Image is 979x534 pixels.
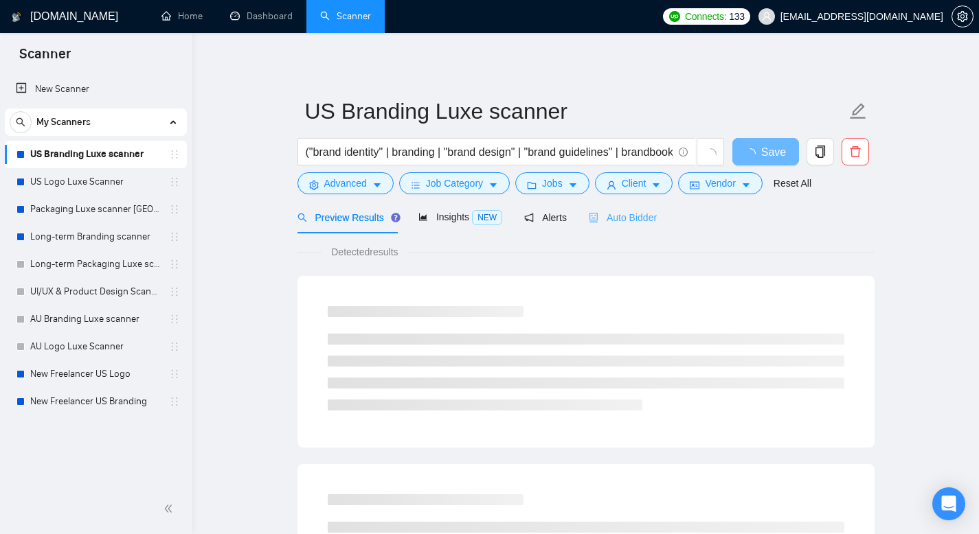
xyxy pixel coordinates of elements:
[952,5,974,27] button: setting
[527,180,537,190] span: folder
[774,176,811,191] a: Reset All
[305,94,846,128] input: Scanner name...
[807,146,833,158] span: copy
[568,180,578,190] span: caret-down
[524,213,534,222] span: notification
[729,9,744,24] span: 133
[745,148,761,159] span: loading
[12,6,21,28] img: logo
[169,369,180,380] span: holder
[164,502,177,515] span: double-left
[732,138,799,165] button: Save
[372,180,382,190] span: caret-down
[488,180,498,190] span: caret-down
[322,244,407,259] span: Detected results
[30,223,161,251] a: Long-term Branding scanner
[169,259,180,270] span: holder
[705,176,735,191] span: Vendor
[622,176,646,191] span: Client
[741,180,751,190] span: caret-down
[30,168,161,196] a: US Logo Luxe Scanner
[542,176,563,191] span: Jobs
[411,180,420,190] span: bars
[651,180,661,190] span: caret-down
[669,11,680,22] img: upwork-logo.png
[524,212,567,223] span: Alerts
[30,141,161,168] a: US Branding Luxe scanner
[761,143,786,161] span: Save
[309,180,319,190] span: setting
[595,172,673,194] button: userClientcaret-down
[8,44,82,73] span: Scanner
[390,211,402,224] div: Tooltip anchor
[10,117,31,127] span: search
[169,314,180,325] span: holder
[169,176,180,187] span: holder
[30,333,161,360] a: AU Logo Luxe Scanner
[169,149,180,160] span: holder
[169,204,180,215] span: holder
[5,76,187,103] li: New Scanner
[472,210,502,225] span: NEW
[169,341,180,352] span: holder
[679,148,688,156] span: info-circle
[399,172,510,194] button: barsJob Categorycaret-down
[30,278,161,305] a: UI/UX & Product Design Scanner
[690,180,699,190] span: idcard
[932,487,965,520] div: Open Intercom Messenger
[685,9,726,24] span: Connects:
[515,172,589,194] button: folderJobscaret-down
[297,213,307,222] span: search
[952,11,973,22] span: setting
[297,172,394,194] button: settingAdvancedcaret-down
[297,212,396,223] span: Preview Results
[589,212,657,223] span: Auto Bidder
[426,176,483,191] span: Job Category
[807,138,834,165] button: copy
[36,108,91,136] span: My Scanners
[16,76,176,103] a: New Scanner
[842,138,869,165] button: delete
[849,102,867,120] span: edit
[30,360,161,388] a: New Freelancer US Logo
[169,231,180,242] span: holder
[418,211,502,222] span: Insights
[589,213,598,222] span: robot
[30,251,161,278] a: Long-term Packaging Luxe scanner
[230,10,293,22] a: dashboardDashboard
[320,10,371,22] a: searchScanner
[607,180,616,190] span: user
[5,108,187,415] li: My Scanners
[678,172,762,194] button: idcardVendorcaret-down
[30,305,161,333] a: AU Branding Luxe scanner
[169,396,180,407] span: holder
[842,146,868,158] span: delete
[704,148,717,161] span: loading
[324,176,367,191] span: Advanced
[169,286,180,297] span: holder
[10,111,32,133] button: search
[952,11,974,22] a: setting
[30,196,161,223] a: Packaging Luxe scanner [GEOGRAPHIC_DATA]
[762,12,772,21] span: user
[306,143,673,161] input: Search Freelance Jobs...
[418,212,428,222] span: area-chart
[161,10,203,22] a: homeHome
[30,388,161,415] a: New Freelancer US Branding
